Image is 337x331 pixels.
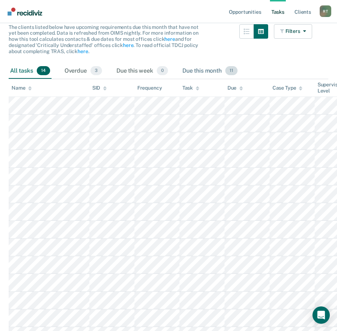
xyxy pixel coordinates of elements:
img: Recidiviz [8,8,42,16]
a: here [164,36,175,42]
div: Due this month11 [181,63,239,79]
span: The clients listed below have upcoming requirements due this month that have not yet been complet... [9,24,199,54]
div: All tasks14 [9,63,52,79]
span: 14 [37,66,50,76]
a: here [123,42,133,48]
div: Due this week0 [115,63,169,79]
div: Open Intercom Messenger [312,306,330,324]
div: Frequency [137,85,162,91]
div: Due [227,85,243,91]
div: Task [182,85,199,91]
button: Filters [274,24,312,39]
span: 3 [90,66,102,76]
span: 0 [157,66,168,76]
a: here [77,48,88,54]
div: R T [320,5,331,17]
div: Case Type [272,85,303,91]
div: Overdue3 [63,63,103,79]
div: SID [92,85,107,91]
button: Profile dropdown button [320,5,331,17]
div: Name [12,85,32,91]
span: 11 [225,66,238,76]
